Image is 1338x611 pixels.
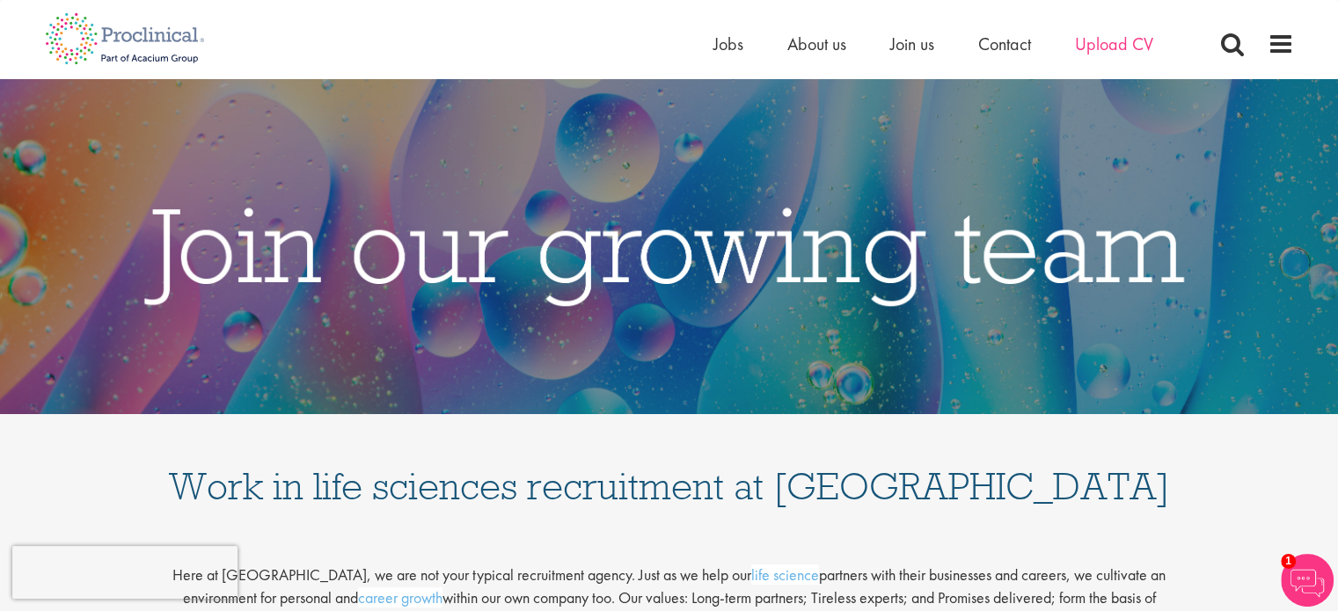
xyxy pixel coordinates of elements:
img: Chatbot [1281,554,1334,607]
a: Jobs [713,33,743,55]
h1: Work in life sciences recruitment at [GEOGRAPHIC_DATA] [168,432,1171,506]
a: Contact [978,33,1031,55]
a: Join us [890,33,934,55]
iframe: reCAPTCHA [12,546,238,599]
a: Upload CV [1075,33,1153,55]
span: 1 [1281,554,1296,569]
a: career growth [358,587,442,607]
a: life science [751,564,819,585]
a: About us [787,33,846,55]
